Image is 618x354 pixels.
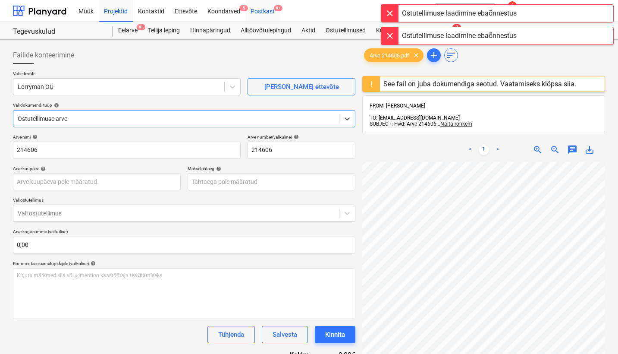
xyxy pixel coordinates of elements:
[370,115,460,121] span: TO: [EMAIL_ADDRESS][DOMAIN_NAME]
[383,80,576,88] div: See fail on juba dokumendiga seotud. Vaatamiseks klõpsa siia.
[13,71,241,78] p: Vali ettevõte
[235,22,296,39] a: Alltöövõtulepingud
[320,22,371,39] a: Ostutellimused
[248,142,355,159] input: Arve number
[436,121,472,127] span: ...
[274,5,282,11] span: 9+
[273,329,297,340] div: Salvesta
[429,50,439,60] span: add
[402,8,517,19] div: Ostutellimuse laadimine ebaõnnestus
[218,329,244,340] div: Tühjenda
[371,22,397,39] a: Kulud
[411,50,421,60] span: clear
[584,145,595,155] span: save_alt
[452,24,461,30] span: 7
[248,134,355,140] div: Arve number (valikuline)
[479,145,489,155] a: Page 1 is your current page
[533,145,543,155] span: zoom_in
[493,145,503,155] a: Next page
[137,24,145,30] span: 9+
[315,326,355,343] button: Kinnita
[364,48,424,62] div: Arve 214606.pdf
[188,173,355,190] input: Tähtaega pole määratud
[39,166,46,171] span: help
[13,173,181,190] input: Arve kuupäeva pole määratud.
[13,237,355,254] input: Arve kogusumma (valikuline)
[465,145,475,155] a: Previous page
[13,134,241,140] div: Arve nimi
[446,50,456,60] span: sort
[550,145,560,155] span: zoom_out
[325,329,345,340] div: Kinnita
[13,197,355,205] p: Vali ostutellimus
[13,142,241,159] input: Arve nimi
[364,52,414,59] span: Arve 214606.pdf
[13,102,355,108] div: Vali dokumendi tüüp
[440,121,472,127] span: Näita rohkem
[113,22,143,39] a: Eelarve9+
[188,166,355,171] div: Maksetähtaeg
[370,121,436,127] span: SUBJECT: Fwd: Arve 214606
[89,261,96,266] span: help
[567,145,577,155] span: chat
[239,5,248,11] span: 5
[296,22,320,39] a: Aktid
[13,261,355,266] div: Kommentaar raamatupidajale (valikuline)
[264,81,339,92] div: [PERSON_NAME] ettevõte
[370,103,425,109] span: FROM: [PERSON_NAME]
[13,166,181,171] div: Arve kuupäev
[13,229,355,236] p: Arve kogusumma (valikuline)
[207,326,255,343] button: Tühjenda
[248,78,355,95] button: [PERSON_NAME] ettevõte
[262,326,308,343] button: Salvesta
[214,166,221,171] span: help
[13,50,74,60] span: Failide konteerimine
[292,134,299,139] span: help
[13,27,103,36] div: Tegevuskulud
[31,134,38,139] span: help
[113,22,143,39] div: Eelarve
[402,31,517,41] div: Ostutellimuse laadimine ebaõnnestus
[185,22,235,39] a: Hinnapäringud
[52,103,59,108] span: help
[143,22,185,39] a: Tellija leping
